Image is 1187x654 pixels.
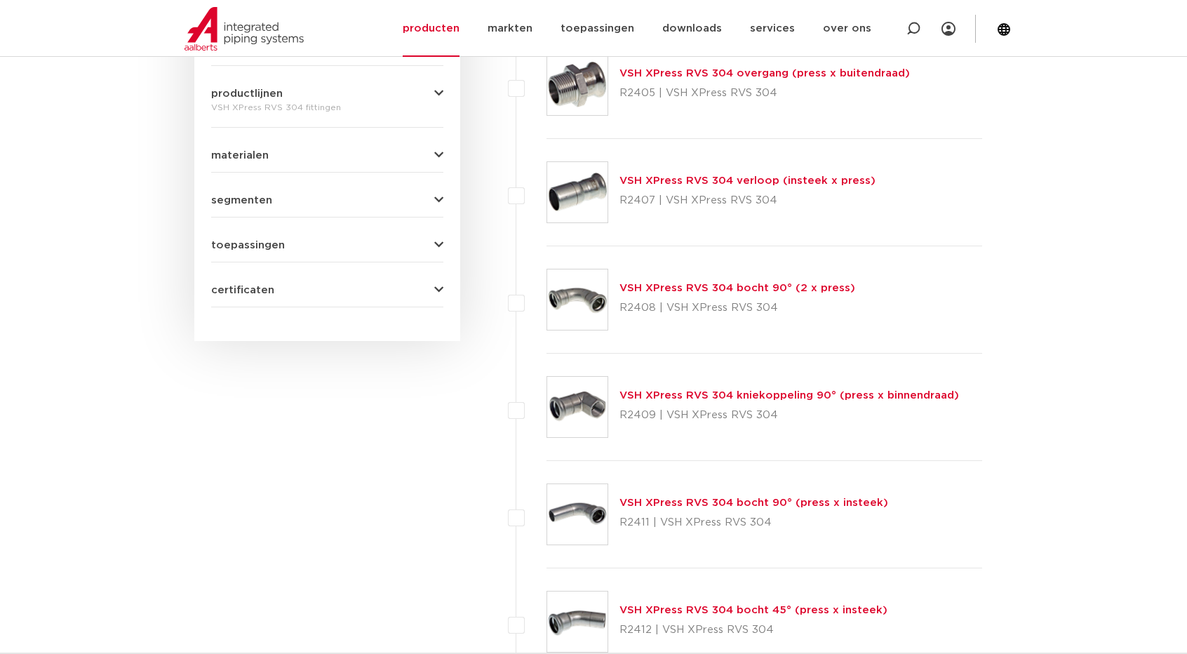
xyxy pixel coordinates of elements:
[211,99,443,116] div: VSH XPress RVS 304 fittingen
[211,285,274,295] span: certificaten
[547,377,608,437] img: Thumbnail for VSH XPress RVS 304 kniekoppeling 90° (press x binnendraad)
[619,498,888,508] a: VSH XPress RVS 304 bocht 90° (press x insteek)
[211,88,443,99] button: productlijnen
[619,189,876,212] p: R2407 | VSH XPress RVS 304
[547,269,608,330] img: Thumbnail for VSH XPress RVS 304 bocht 90° (2 x press)
[547,484,608,545] img: Thumbnail for VSH XPress RVS 304 bocht 90° (press x insteek)
[547,592,608,652] img: Thumbnail for VSH XPress RVS 304 bocht 45° (press x insteek)
[211,195,443,206] button: segmenten
[211,240,285,251] span: toepassingen
[619,68,910,79] a: VSH XPress RVS 304 overgang (press x buitendraad)
[619,512,888,534] p: R2411 | VSH XPress RVS 304
[547,55,608,115] img: Thumbnail for VSH XPress RVS 304 overgang (press x buitendraad)
[211,150,443,161] button: materialen
[619,619,887,641] p: R2412 | VSH XPress RVS 304
[619,605,887,615] a: VSH XPress RVS 304 bocht 45° (press x insteek)
[211,285,443,295] button: certificaten
[211,150,269,161] span: materialen
[619,297,855,319] p: R2408 | VSH XPress RVS 304
[547,162,608,222] img: Thumbnail for VSH XPress RVS 304 verloop (insteek x press)
[211,88,283,99] span: productlijnen
[619,175,876,186] a: VSH XPress RVS 304 verloop (insteek x press)
[619,390,959,401] a: VSH XPress RVS 304 kniekoppeling 90° (press x binnendraad)
[619,404,959,427] p: R2409 | VSH XPress RVS 304
[211,240,443,251] button: toepassingen
[619,283,855,293] a: VSH XPress RVS 304 bocht 90° (2 x press)
[619,82,910,105] p: R2405 | VSH XPress RVS 304
[211,195,272,206] span: segmenten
